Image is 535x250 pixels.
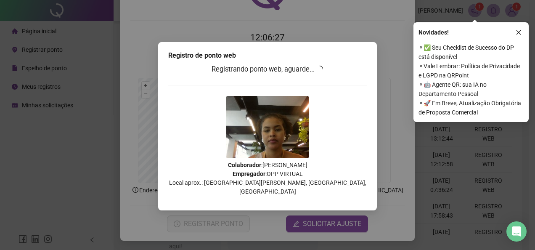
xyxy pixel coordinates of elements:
span: Novidades ! [418,28,449,37]
img: 2Q== [226,96,309,158]
span: ⚬ 🤖 Agente QR: sua IA no Departamento Pessoal [418,80,524,98]
div: Registro de ponto web [168,51,367,61]
strong: Colaborador [228,162,261,168]
span: ⚬ ✅ Seu Checklist de Sucesso do DP está disponível [418,43,524,61]
strong: Empregador [233,170,265,177]
span: loading [316,66,323,72]
span: ⚬ 🚀 Em Breve, Atualização Obrigatória de Proposta Comercial [418,98,524,117]
span: ⚬ Vale Lembrar: Política de Privacidade e LGPD na QRPoint [418,61,524,80]
p: : [PERSON_NAME] : OPP VIRTUAL Local aprox.: [GEOGRAPHIC_DATA][PERSON_NAME], [GEOGRAPHIC_DATA], [G... [168,161,367,196]
span: close [516,29,522,35]
div: Open Intercom Messenger [506,221,527,242]
h3: Registrando ponto web, aguarde... [168,64,367,75]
